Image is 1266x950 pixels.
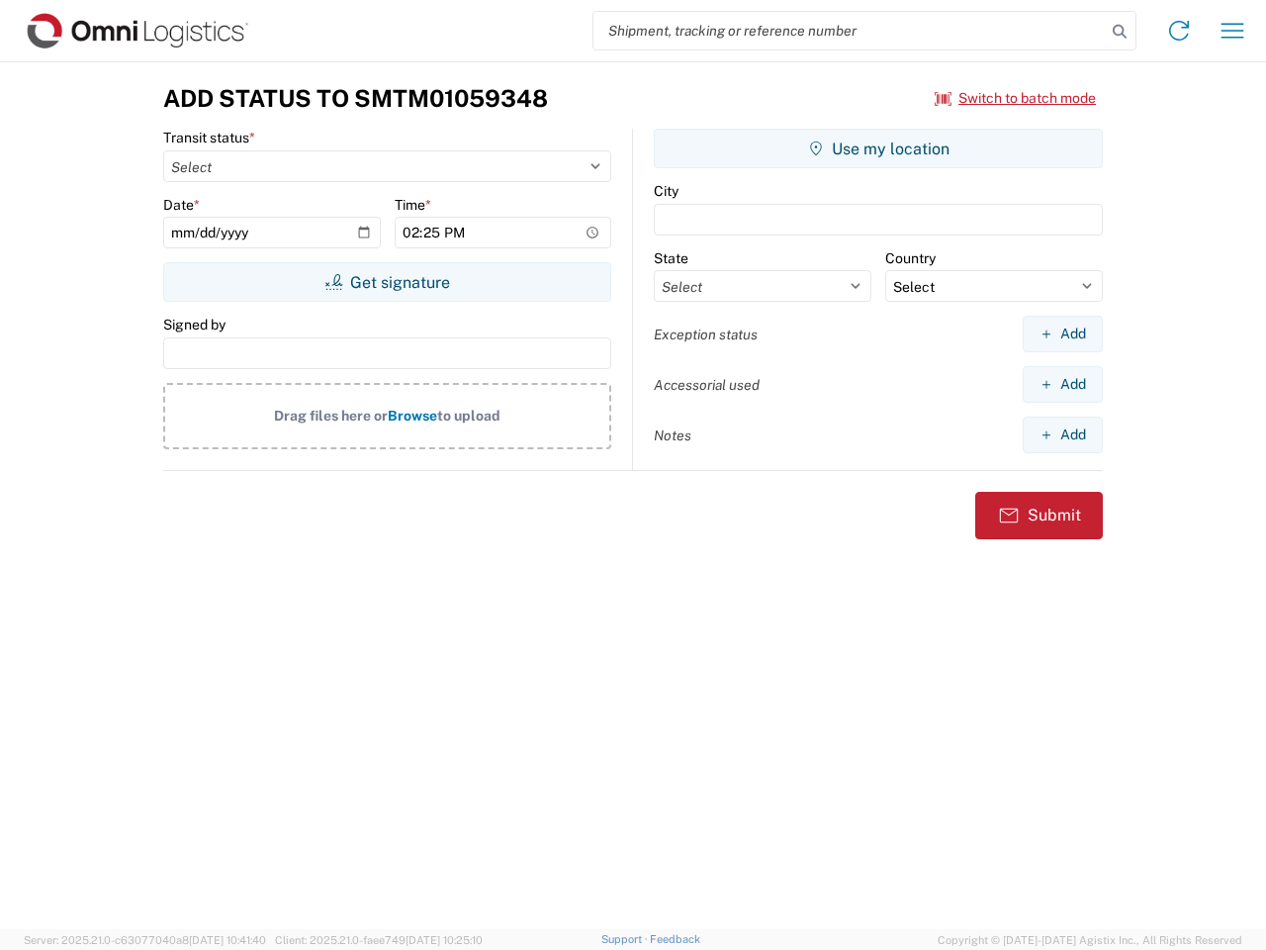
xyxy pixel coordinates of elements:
[163,84,548,113] h3: Add Status to SMTM01059348
[437,408,500,424] span: to upload
[654,129,1103,168] button: Use my location
[935,82,1096,115] button: Switch to batch mode
[275,934,483,946] span: Client: 2025.21.0-faee749
[395,196,431,214] label: Time
[1023,417,1103,453] button: Add
[654,427,691,444] label: Notes
[938,931,1242,949] span: Copyright © [DATE]-[DATE] Agistix Inc., All Rights Reserved
[24,934,266,946] span: Server: 2025.21.0-c63077040a8
[163,316,226,333] label: Signed by
[654,249,688,267] label: State
[274,408,388,424] span: Drag files here or
[388,408,437,424] span: Browse
[975,492,1103,539] button: Submit
[650,933,700,945] a: Feedback
[593,12,1106,49] input: Shipment, tracking or reference number
[885,249,936,267] label: Country
[189,934,266,946] span: [DATE] 10:41:40
[1023,366,1103,403] button: Add
[654,326,758,343] label: Exception status
[163,262,611,302] button: Get signature
[654,182,678,200] label: City
[1023,316,1103,352] button: Add
[163,196,200,214] label: Date
[163,129,255,146] label: Transit status
[654,376,760,394] label: Accessorial used
[601,933,651,945] a: Support
[406,934,483,946] span: [DATE] 10:25:10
